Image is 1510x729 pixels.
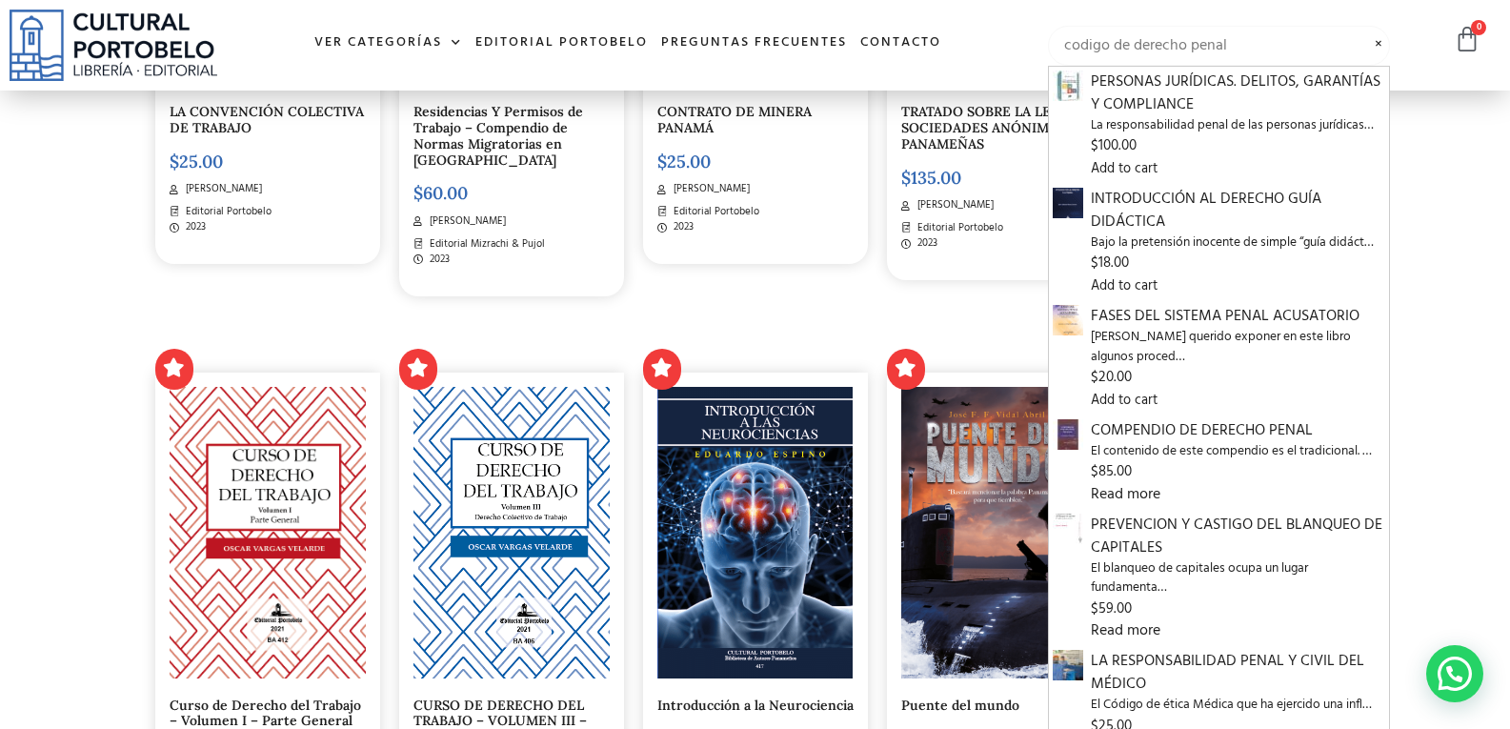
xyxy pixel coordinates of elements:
a: Editorial Portobelo [469,23,654,64]
img: Curso_de_Derecho_del_Trabajo_Volumen_3 [413,387,610,678]
span: $ [1091,460,1098,483]
a: Add to cart: “PERSONAS JURÍDICAS. DELITOS, GARANTÍAS Y COMPLIANCE” [1091,158,1158,180]
a: Introducción a la Neurociencia [657,697,854,714]
a: LA CONVENCIÓN COLECTIVA DE TRABAJO [170,103,364,136]
a: Add to cart: “INTRODUCCIÓN AL DERECHO GUÍA DIDÁCTICA” [1091,275,1158,297]
bdi: 59.00 [1091,597,1132,620]
a: COMPENDIO DE DERECHO PENALEl contenido de este compendio es el tradicional. …$85.00 [1091,419,1385,483]
span: COMPENDIO DE DERECHO PENAL [1091,419,1385,442]
span: $ [170,151,179,172]
bdi: 25.00 [170,151,223,172]
bdi: 18.00 [1091,252,1129,274]
a: COMPENDIO DE DERECHO PENAL [1053,422,1083,447]
span: INTRODUCCIÓN AL DERECHO GUÍA DIDÁCTICA [1091,188,1385,233]
a: Ver Categorías [308,23,469,64]
span: Editorial Portobelo [913,220,1003,236]
a: PREVENCION Y CASTIGO DEL BLANQUEO DE CAPITALESEl blanqueo de capitales ocupa un lugar fundamenta…... [1091,514,1385,620]
span: 2023 [913,235,937,252]
span: $ [413,182,423,204]
a: Contacto [854,23,948,64]
a: Preguntas frecuentes [654,23,854,64]
span: 2023 [425,252,450,268]
span: $ [1091,252,1098,274]
a: PERSONAS JURÍDICAS. DELITOS, GARANTÍAS Y COMPLIANCELa responsabilidad penal de las personas juríd... [1091,71,1385,157]
span: [PERSON_NAME] [181,181,262,197]
span: El blanqueo de capitales ocupa un lugar fundamenta… [1091,559,1385,598]
span: $ [1091,366,1098,389]
img: prevencion_y_castigo-1.jpg [1053,514,1083,544]
span: 2023 [669,219,694,235]
a: INTRODUCCIÓN AL DERECHO GUÍA DIDÁCTICA [1053,191,1083,215]
img: comendiodederechopenalNUEV-1.jpg [1053,419,1083,450]
span: [PERSON_NAME] [425,213,506,230]
img: muestra.png [901,387,1096,678]
span: $ [657,151,667,172]
span: [PERSON_NAME] [669,181,750,197]
a: Add to cart: “FASES DEL SISTEMA PENAL ACUSATORIO” [1091,390,1158,412]
a: PERSONAS JURÍDICAS. DELITOS, GARANTÍAS Y COMPLIANCE [1053,73,1083,98]
span: $ [1091,597,1098,620]
span: [PERSON_NAME] querido exponer en este libro algunos proced… [1091,328,1385,367]
span: Limpiar [1367,33,1390,34]
input: Búsqueda [1048,26,1390,66]
a: Read more about “COMPENDIO DE DERECHO PENAL” [1091,482,1160,507]
span: 2023 [181,219,206,235]
span: El Código de ética Médica que ha ejercido una infl… [1091,696,1385,715]
bdi: 135.00 [901,167,961,189]
span: $ [901,167,911,189]
span: Bajo la pretensión inocente de simple “guía didáct… [1091,233,1385,253]
a: Read more about “PREVENCION Y CASTIGO DEL BLANQUEO DE CAPITALES” [1091,618,1160,643]
a: FASES DEL SISTEMA PENAL ACUSATORIO[PERSON_NAME] querido exponer en este libro algunos proced…$20.00 [1091,305,1385,389]
span: Editorial Portobelo [669,204,759,220]
a: TRATADO SOBRE LA LEY DE SOCIEDADES ANÓNIMAS PANAMEÑAS [901,103,1082,152]
bdi: 25.00 [657,151,711,172]
a: FASES DEL SISTEMA PENAL ACUSATORIO [1053,308,1083,333]
img: 978-84-19580-30-6 [1053,71,1083,101]
img: neurociencias.png [657,387,853,678]
span: LA RESPONSABILIDAD PENAL Y CIVIL DEL MÉDICO [1091,650,1385,696]
span: Editorial Mizrachi & Pujol [425,236,545,253]
a: Puente del mundo [901,697,1019,714]
span: La responsabilidad penal de las personas jurídicas… [1091,116,1385,135]
bdi: 100.00 [1091,134,1137,157]
img: castillo_miranda.png [1053,305,1083,335]
a: Residencias Y Permisos de Trabajo – Compendio de Normas Migratorias en [GEOGRAPHIC_DATA] [413,103,583,168]
span: [PERSON_NAME] [913,197,994,213]
span: FASES DEL SISTEMA PENAL ACUSATORIO [1091,305,1385,328]
span: Editorial Portobelo [181,204,272,220]
a: PREVENCION Y CASTIGO DEL BLANQUEO DE CAPITALES [1053,516,1083,541]
a: INTRODUCCIÓN AL DERECHO GUÍA DIDÁCTICABajo la pretensión inocente de simple “guía didáct…$18.00 [1091,188,1385,274]
a: CONTRATO DE MINERA PANAMÁ [657,103,812,136]
bdi: 20.00 [1091,366,1132,389]
img: Captura de Pantalla 2023-06-30 a la(s) 3.09.31 p. m. [1053,188,1083,218]
span: $ [1091,134,1098,157]
bdi: 85.00 [1091,460,1132,483]
span: El contenido de este compendio es el tradicional. … [1091,442,1385,461]
span: PERSONAS JURÍDICAS. DELITOS, GARANTÍAS Y COMPLIANCE [1091,71,1385,116]
a: LA RESPONSABILIDAD PENAL Y CIVIL DEL MÉDICO [1053,654,1083,678]
img: BA261-1.jpg [1053,650,1083,680]
img: Oscar-Vargas-tomo-1 [170,387,366,678]
bdi: 60.00 [413,182,468,204]
span: 0 [1471,20,1486,35]
a: 0 [1454,26,1480,53]
span: PREVENCION Y CASTIGO DEL BLANQUEO DE CAPITALES [1091,514,1385,559]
